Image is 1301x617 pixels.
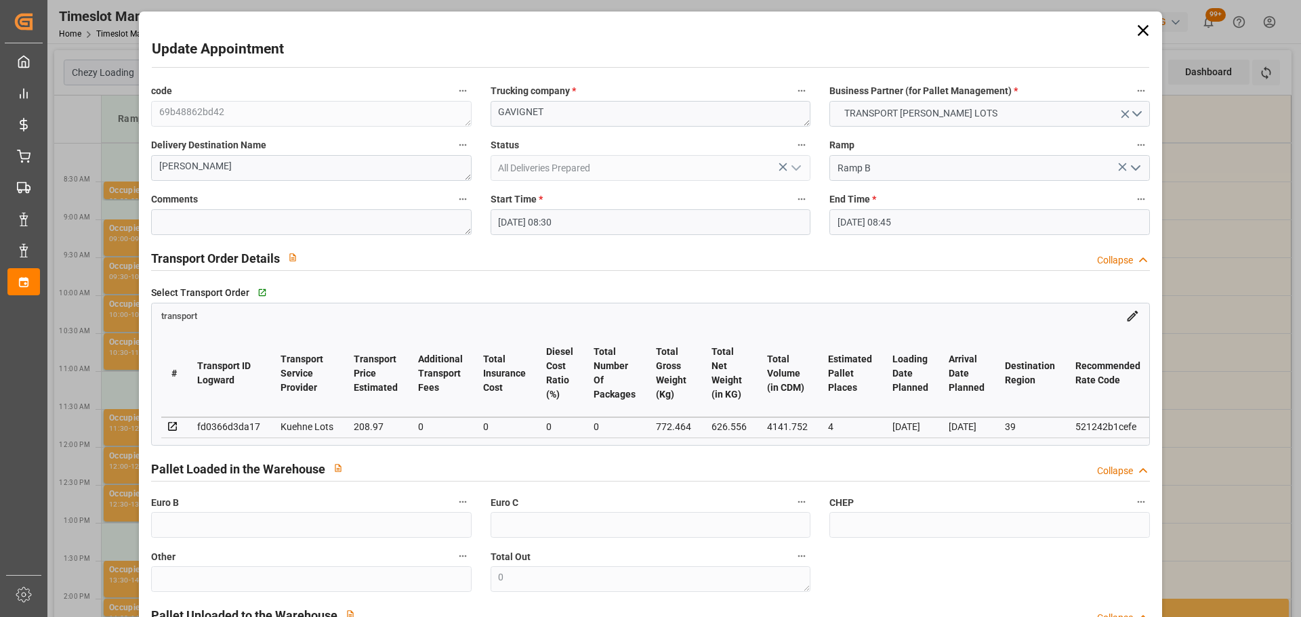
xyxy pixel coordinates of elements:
span: Ramp [829,138,854,152]
th: Destination Region [995,330,1065,417]
span: transport [161,311,197,321]
th: Total Number Of Packages [583,330,646,417]
button: open menu [829,101,1149,127]
span: Business Partner (for Pallet Management) [829,84,1018,98]
span: Comments [151,192,198,207]
div: Collapse [1097,253,1133,268]
input: Type to search/select [491,155,810,181]
h2: Pallet Loaded in the Warehouse [151,460,325,478]
button: Other [454,547,472,565]
button: Start Time * [793,190,810,208]
div: 4141.752 [767,419,808,435]
th: Arrival Date Planned [938,330,995,417]
div: [DATE] [892,419,928,435]
span: Total Out [491,550,531,564]
th: # [161,330,187,417]
span: Other [151,550,175,564]
button: open menu [1124,158,1144,179]
div: 521242b1cefe [1075,419,1140,435]
span: End Time [829,192,876,207]
button: Status [793,136,810,154]
button: Trucking company * [793,82,810,100]
th: Additional Transport Fees [408,330,473,417]
div: 0 [594,419,636,435]
button: View description [280,244,306,270]
span: Euro C [491,496,518,510]
span: Status [491,138,519,152]
div: 0 [418,419,463,435]
div: 0 [483,419,526,435]
button: code [454,82,472,100]
th: Total Net Weight (in KG) [701,330,757,417]
textarea: [PERSON_NAME] [151,155,471,181]
button: Ramp [1132,136,1150,154]
span: TRANSPORT [PERSON_NAME] LOTS [838,106,1004,121]
div: 772.464 [656,419,691,435]
div: 626.556 [711,419,747,435]
th: Total Insurance Cost [473,330,536,417]
div: 4 [828,419,872,435]
th: Total Gross Weight (Kg) [646,330,701,417]
button: Delivery Destination Name [454,136,472,154]
span: Euro B [151,496,179,510]
button: Comments [454,190,472,208]
th: Transport Price Estimated [344,330,408,417]
span: code [151,84,172,98]
span: Delivery Destination Name [151,138,266,152]
div: 39 [1005,419,1055,435]
button: Euro B [454,493,472,511]
th: Loading Date Planned [882,330,938,417]
th: Estimated Pallet Places [818,330,882,417]
h2: Update Appointment [152,39,284,60]
button: View description [325,455,351,481]
textarea: GAVIGNET [491,101,810,127]
button: Euro C [793,493,810,511]
th: Total Volume (in CDM) [757,330,818,417]
textarea: 0 [491,566,810,592]
div: Kuehne Lots [281,419,333,435]
input: DD-MM-YYYY HH:MM [829,209,1149,235]
button: Business Partner (for Pallet Management) * [1132,82,1150,100]
th: Diesel Cost Ratio (%) [536,330,583,417]
th: Recommended Rate Code [1065,330,1151,417]
input: DD-MM-YYYY HH:MM [491,209,810,235]
button: End Time * [1132,190,1150,208]
div: 0 [546,419,573,435]
input: Type to search/select [829,155,1149,181]
span: Start Time [491,192,543,207]
span: Select Transport Order [151,286,249,300]
div: [DATE] [949,419,985,435]
a: transport [161,310,197,320]
textarea: 69b48862bd42 [151,101,471,127]
button: Total Out [793,547,810,565]
div: 208.97 [354,419,398,435]
button: open menu [785,158,806,179]
div: fd0366d3da17 [197,419,260,435]
button: CHEP [1132,493,1150,511]
div: Collapse [1097,464,1133,478]
h2: Transport Order Details [151,249,280,268]
th: Transport Service Provider [270,330,344,417]
span: CHEP [829,496,854,510]
span: Trucking company [491,84,576,98]
th: Transport ID Logward [187,330,270,417]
